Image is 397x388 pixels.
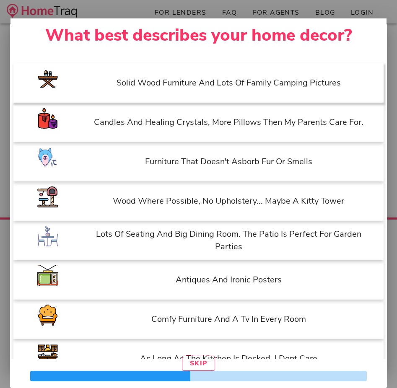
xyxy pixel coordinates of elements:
[78,308,379,331] div: comfy furniture and a tv in every room
[78,72,379,94] div: solid wood furniture and lots of family camping pictures
[37,108,58,129] img: candles.svg
[78,347,379,370] div: as long as the kitchen is decked, I dont care
[37,265,58,286] img: televisions.svg
[37,147,58,168] img: fur.svg
[37,186,58,207] img: cat-tower.svg
[182,356,215,371] button: Skip
[78,190,379,212] div: wood where possible, no upholstery... maybe a kitty tower
[78,111,379,134] div: candles and healing crystals, more pillows then my parents care for.
[78,223,379,258] div: Lots of seating and big dining room. The patio is perfect for garden parties
[37,226,58,247] img: patio.svg
[189,359,208,368] strong: Skip
[355,348,397,388] iframe: Chat Widget
[78,150,379,173] div: furniture that doesn't asborb fur or smells
[37,305,58,326] img: lounge-chair.svg
[37,68,58,89] img: outdoor-table.svg
[78,269,379,291] div: antiques and ironic posters
[37,344,58,365] img: kitchen.svg
[45,24,352,47] strong: What best describes your home decor?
